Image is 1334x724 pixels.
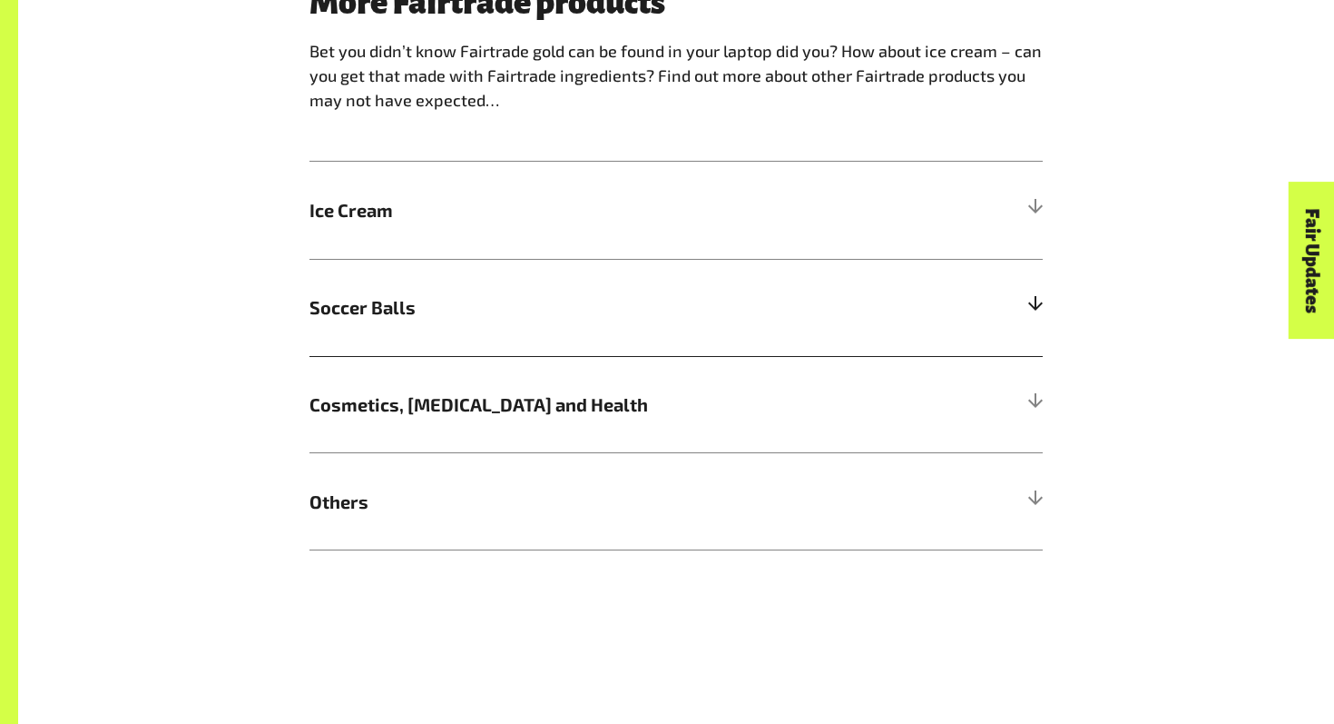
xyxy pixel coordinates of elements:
span: Soccer Balls [309,293,859,321]
span: Bet you didn’t know Fairtrade gold can be found in your laptop did you? How about ice cream – can... [309,41,1042,110]
span: Ice Cream [309,196,859,223]
span: Cosmetics, [MEDICAL_DATA] and Health [309,391,859,418]
span: Others [309,488,859,515]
